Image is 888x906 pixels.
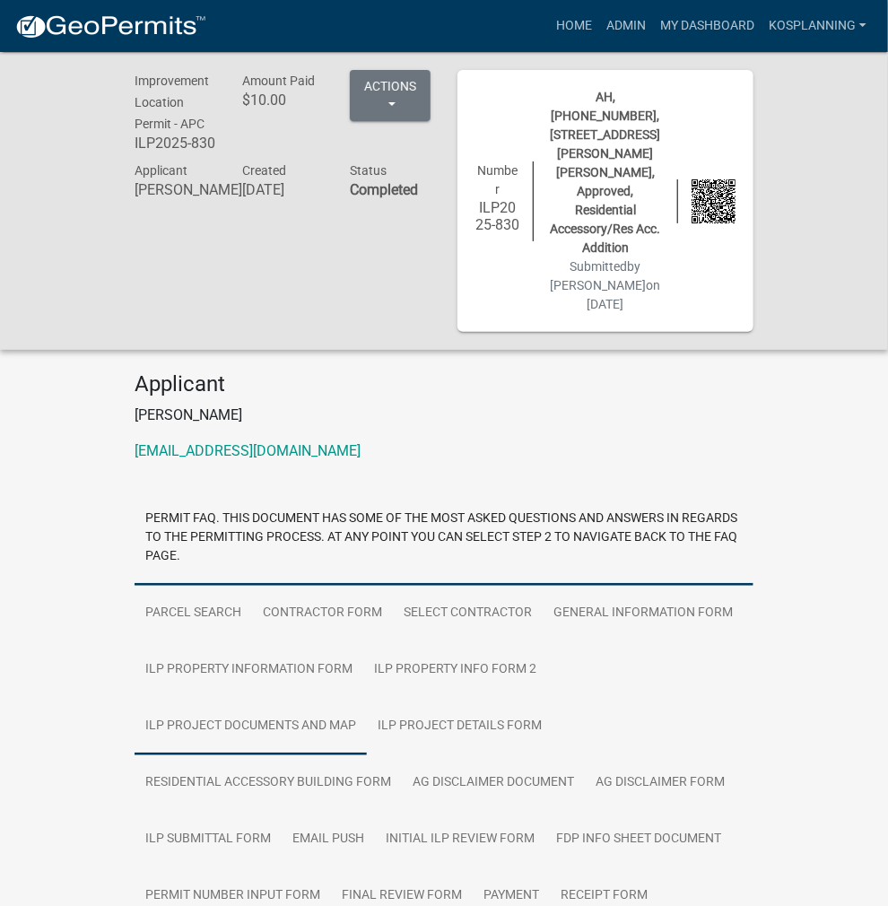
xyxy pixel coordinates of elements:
a: Initial ILP Review Form [375,811,545,868]
p: [PERSON_NAME] [135,405,753,426]
a: My Dashboard [653,9,762,43]
span: Created [242,163,286,178]
span: Applicant [135,163,187,178]
a: Admin [599,9,653,43]
a: ILP Property Info Form 2 [363,641,547,699]
h6: ILP2025-830 [475,199,519,233]
a: General Information Form [543,585,744,642]
span: Number [477,163,518,196]
a: Ag Disclaimer Document [402,754,585,812]
a: Email Push [282,811,375,868]
h4: Applicant [135,371,753,397]
a: Residential Accessory Building Form [135,754,402,812]
a: Parcel search [135,585,252,642]
strong: Completed [350,181,418,198]
span: Amount Paid [242,74,315,88]
h6: [PERSON_NAME] [135,181,215,198]
a: Home [549,9,599,43]
h6: $10.00 [242,91,323,109]
a: ILP Property Information Form [135,641,363,699]
a: Select contractor [393,585,543,642]
img: QR code [692,179,736,223]
button: Actions [350,70,431,121]
h6: ILP2025-830 [135,135,215,152]
a: ILP Project Details Form [367,698,553,755]
a: Contractor Form [252,585,393,642]
a: kosplanning [762,9,874,43]
a: [EMAIL_ADDRESS][DOMAIN_NAME] [135,442,361,459]
span: Submitted on [DATE] [551,259,661,311]
span: Status [350,163,387,178]
a: Ag Disclaimer Form [585,754,736,812]
span: Improvement Location Permit - APC [135,74,209,131]
span: AH, [PHONE_NUMBER], [STREET_ADDRESS][PERSON_NAME][PERSON_NAME], Approved, Residential Accessory/R... [551,90,661,255]
a: Permit FAQ. This document has some of the most asked questions and answers in regards to the perm... [135,491,753,586]
h6: [DATE] [242,181,323,198]
a: ILP Project Documents and Map [135,698,367,755]
a: ILP Submittal Form [135,811,282,868]
a: FDP INFO Sheet Document [545,811,732,868]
